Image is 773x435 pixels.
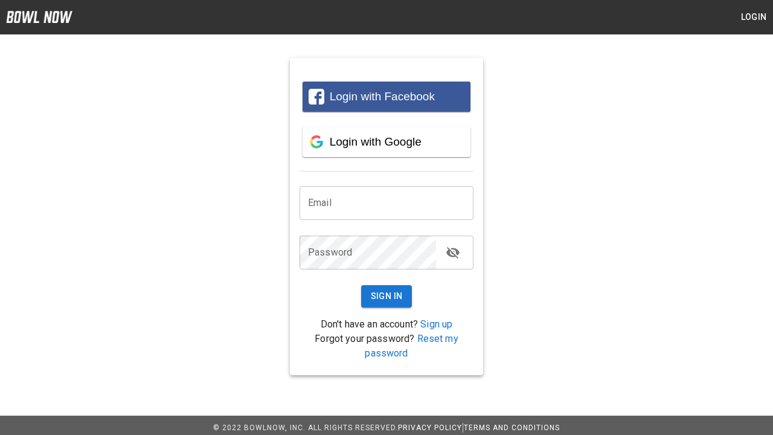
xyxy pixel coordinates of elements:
[420,318,452,330] a: Sign up
[300,332,473,361] p: Forgot your password?
[330,135,422,148] span: Login with Google
[303,82,470,112] button: Login with Facebook
[213,424,398,432] span: © 2022 BowlNow, Inc. All Rights Reserved.
[330,90,435,103] span: Login with Facebook
[303,127,470,157] button: Login with Google
[365,333,458,359] a: Reset my password
[300,317,473,332] p: Don't have an account?
[361,285,412,308] button: Sign In
[441,240,465,265] button: toggle password visibility
[734,6,773,28] button: Login
[398,424,462,432] a: Privacy Policy
[464,424,560,432] a: Terms and Conditions
[6,11,72,23] img: logo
